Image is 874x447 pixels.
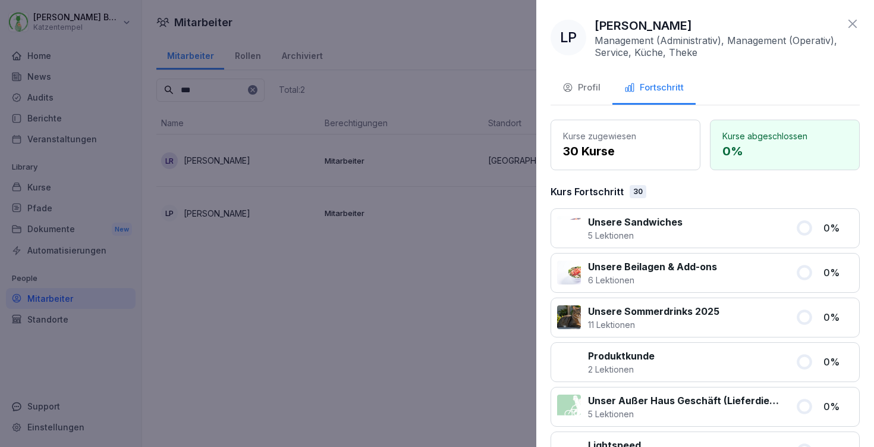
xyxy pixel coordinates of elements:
div: 30 [630,185,646,198]
p: 2 Lektionen [588,363,655,376]
p: Kurs Fortschritt [551,185,624,199]
p: 0 % [823,399,853,414]
p: Kurse abgeschlossen [722,130,847,142]
p: 0 % [823,221,853,235]
p: 5 Lektionen [588,408,781,420]
div: Profil [562,81,601,95]
p: Unser Außer Haus Geschäft (Lieferdienste) [588,393,781,408]
p: 0 % [722,142,847,160]
button: Profil [551,73,612,105]
p: Unsere Sommerdrinks 2025 [588,304,719,318]
p: 0 % [823,265,853,280]
p: 0 % [823,355,853,369]
p: Unsere Beilagen & Add-ons [588,260,717,274]
p: Produktkunde [588,349,655,363]
p: [PERSON_NAME] [595,17,692,35]
p: 5 Lektionen [588,229,683,242]
p: 0 % [823,310,853,324]
p: 11 Lektionen [588,318,719,331]
p: Management (Administrativ), Management (Operativ), Service, Küche, Theke [595,35,840,58]
p: 6 Lektionen [588,274,717,286]
p: Unsere Sandwiches [588,215,683,229]
div: LP [551,20,586,55]
p: Kurse zugewiesen [563,130,688,142]
button: Fortschritt [612,73,696,105]
div: Fortschritt [624,81,684,95]
p: 30 Kurse [563,142,688,160]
